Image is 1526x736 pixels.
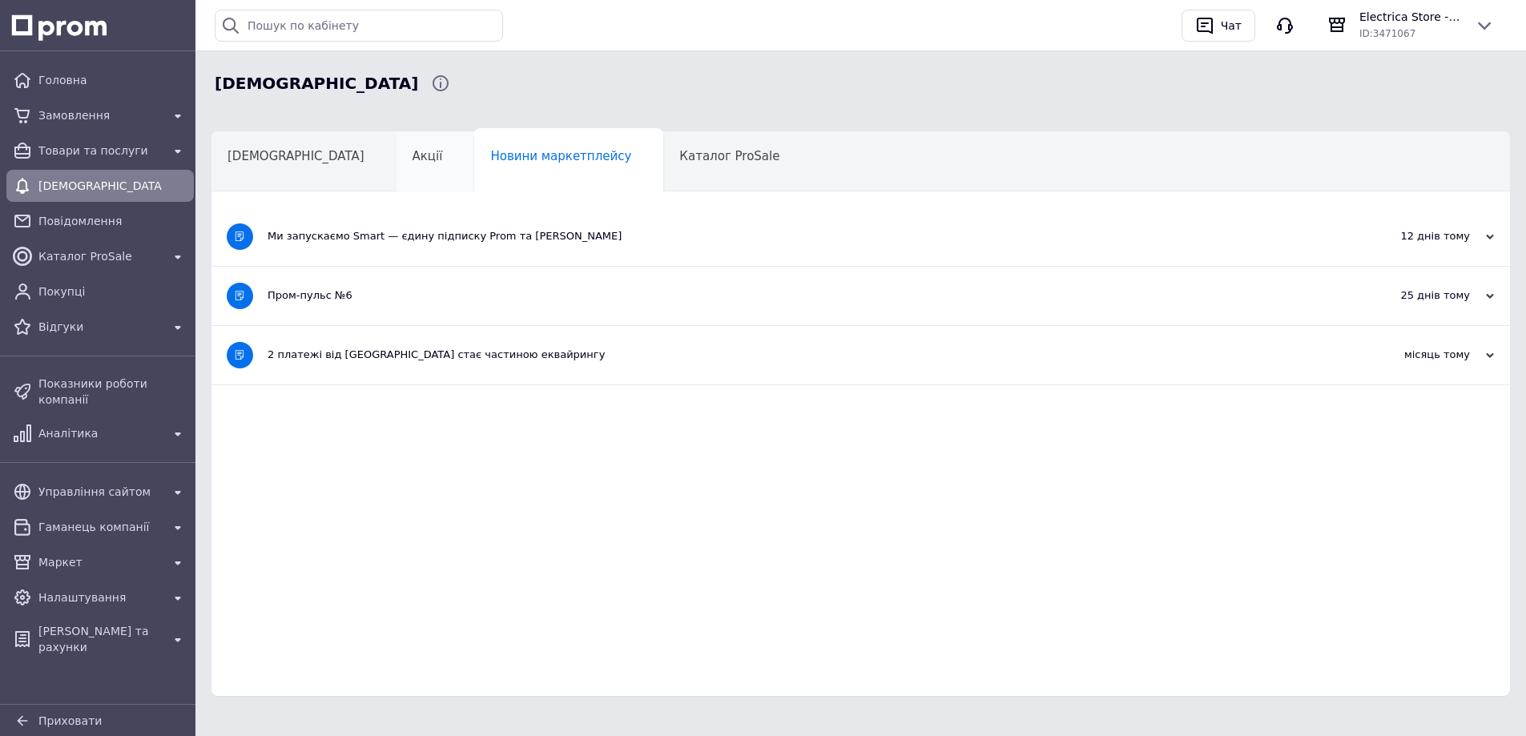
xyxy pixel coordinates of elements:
button: Чат [1182,10,1255,42]
span: Сповіщення [215,72,418,95]
span: Повідомлення [38,213,187,229]
span: Показники роботи компанії [38,376,187,408]
div: 2 платежі від [GEOGRAPHIC_DATA] стає частиною еквайрингу [268,348,1334,362]
span: Акції [413,149,443,163]
span: [DEMOGRAPHIC_DATA] [38,178,162,194]
span: Маркет [38,554,162,570]
span: Покупці [38,284,187,300]
span: Новини маркетплейсу [490,149,631,163]
div: місяць тому [1334,348,1494,362]
div: Пром-пульс №6 [268,288,1334,303]
span: Товари та послуги [38,143,162,159]
span: Приховати [38,714,102,727]
span: Головна [38,72,187,88]
div: 12 днів тому [1334,229,1494,243]
span: Управління сайтом [38,484,162,500]
span: [DEMOGRAPHIC_DATA] [227,149,364,163]
span: Замовлення [38,107,162,123]
span: Каталог ProSale [679,149,779,163]
span: Налаштування [38,589,162,605]
div: Ми запускаємо Smart — єдину підписку Prom та [PERSON_NAME] [268,229,1334,243]
span: Відгуки [38,319,162,335]
input: Пошук по кабінету [215,10,503,42]
span: [PERSON_NAME] та рахунки [38,623,162,655]
span: Electrica Store - інтернет магазин электрообладнання [1359,9,1462,25]
div: 25 днів тому [1334,288,1494,303]
span: ID: 3471067 [1359,28,1415,39]
span: Каталог ProSale [38,248,162,264]
span: Гаманець компанії [38,519,162,535]
span: Аналітика [38,425,162,441]
div: Чат [1218,14,1245,38]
